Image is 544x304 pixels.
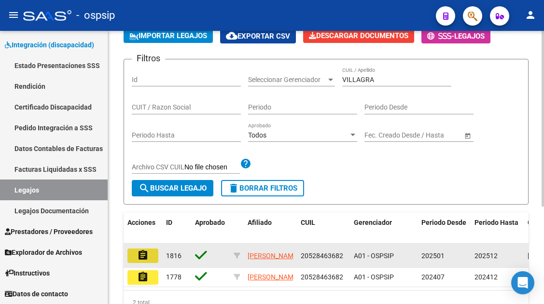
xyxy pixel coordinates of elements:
mat-icon: delete [228,182,239,194]
span: Periodo Hasta [474,219,518,226]
span: Todos [248,131,266,139]
span: Seleccionar Gerenciador [248,76,326,84]
span: 20528463682 [301,273,343,281]
datatable-header-cell: Aprobado [191,212,230,244]
span: Gerenciador [354,219,392,226]
span: Borrar Filtros [228,184,297,193]
span: A01 - OSPSIP [354,273,394,281]
input: Archivo CSV CUIL [184,163,240,172]
span: Prestadores / Proveedores [5,226,93,237]
span: Explorador de Archivos [5,247,82,258]
mat-icon: help [240,158,251,169]
mat-icon: menu [8,9,19,21]
datatable-header-cell: Acciones [124,212,162,244]
button: Buscar Legajo [132,180,213,196]
h3: Filtros [132,52,165,65]
span: - [427,32,454,41]
span: Instructivos [5,268,50,278]
mat-icon: person [525,9,536,21]
datatable-header-cell: Periodo Hasta [471,212,524,244]
span: Datos de contacto [5,289,68,299]
input: Start date [364,131,394,139]
span: 1816 [166,252,181,260]
span: CUIL [301,219,315,226]
span: A01 - OSPSIP [354,252,394,260]
mat-icon: search [139,182,150,194]
span: Periodo Desde [421,219,466,226]
span: Acciones [127,219,155,226]
span: 1778 [166,273,181,281]
button: Borrar Filtros [221,180,304,196]
button: IMPORTAR LEGAJOS [124,28,213,43]
span: 202512 [474,252,498,260]
span: [PERSON_NAME] [248,252,299,260]
input: End date [403,131,450,139]
span: Exportar CSV [226,32,290,41]
span: Descargar Documentos [309,31,408,40]
button: Open calendar [462,130,473,140]
datatable-header-cell: Periodo Desde [418,212,471,244]
span: 202412 [474,273,498,281]
span: Buscar Legajo [139,184,207,193]
span: Archivo CSV CUIL [132,163,184,171]
span: Afiliado [248,219,272,226]
span: IMPORTAR LEGAJOS [129,31,207,40]
span: Aprobado [195,219,225,226]
span: Integración (discapacidad) [5,40,94,50]
span: 202501 [421,252,445,260]
button: -Legajos [421,28,490,43]
span: Legajos [454,32,485,41]
datatable-header-cell: CUIL [297,212,350,244]
mat-icon: assignment [137,271,149,283]
span: ID [166,219,172,226]
button: Descargar Documentos [303,28,414,43]
datatable-header-cell: ID [162,212,191,244]
datatable-header-cell: Gerenciador [350,212,418,244]
mat-icon: assignment [137,249,149,261]
span: [PERSON_NAME] [248,273,299,281]
mat-icon: cloud_download [226,30,237,41]
button: Exportar CSV [220,28,296,43]
datatable-header-cell: Afiliado [244,212,297,244]
div: Open Intercom Messenger [511,271,534,294]
span: 20528463682 [301,252,343,260]
span: - ospsip [76,5,115,26]
span: 202407 [421,273,445,281]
